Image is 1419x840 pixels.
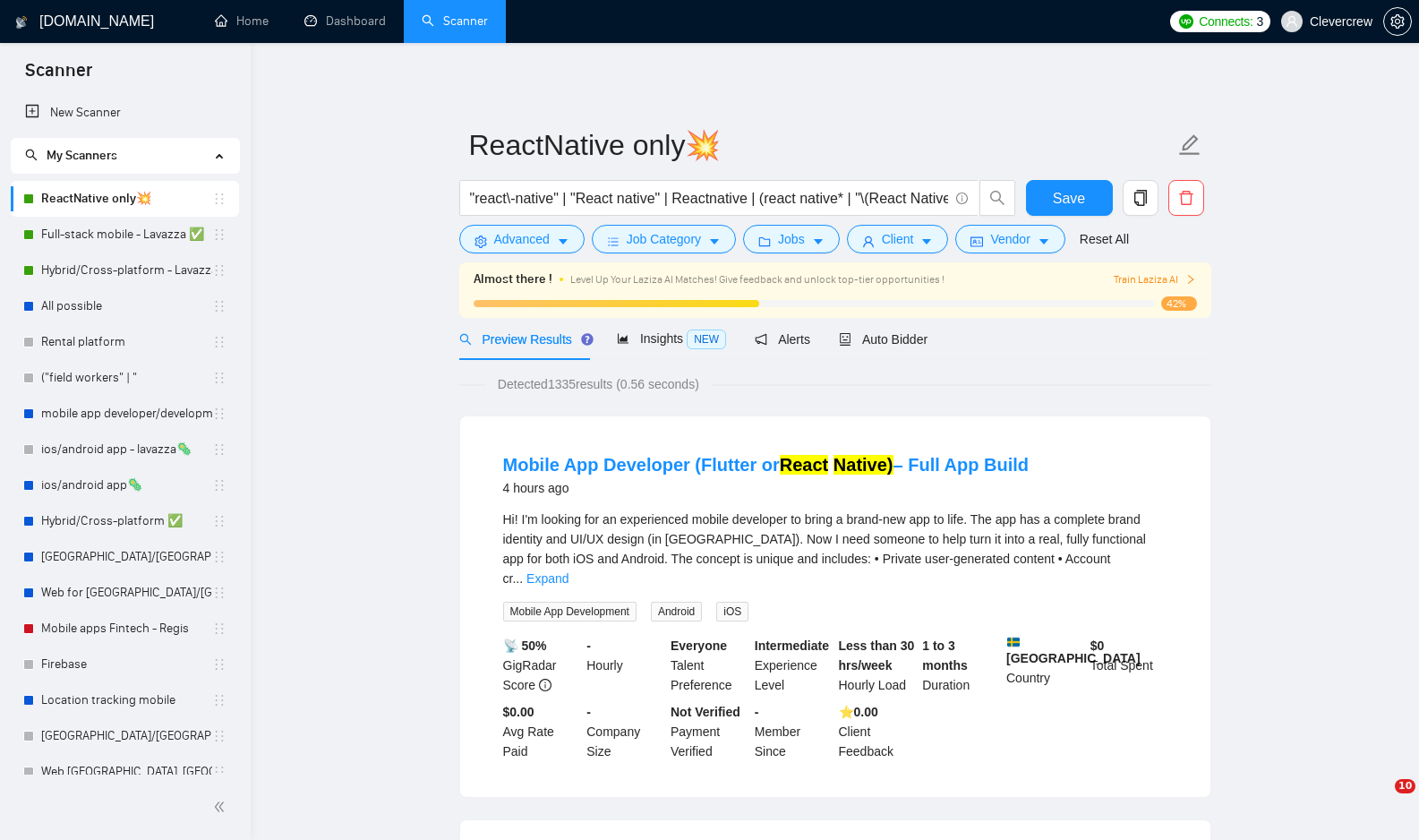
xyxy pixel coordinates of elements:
span: bars [607,235,620,248]
button: setting [1383,7,1412,36]
span: Alerts [755,332,810,347]
input: Scanner name... [469,123,1175,167]
div: Total Spent [1087,636,1171,695]
iframe: Intercom live chat [1358,779,1401,822]
li: Web for Sweden/Germany [11,575,239,611]
span: caret-down [812,235,825,248]
span: search [980,190,1014,206]
b: - [586,639,591,653]
div: Avg Rate Paid [500,702,584,761]
li: Hybrid/Cross-platform - Lavazza ✅ [11,253,239,288]
span: Train Laziza AI [1114,271,1196,288]
button: Save [1026,180,1113,216]
a: Hybrid/Cross-platform ✅ [41,503,212,539]
span: holder [212,227,227,242]
div: Hi! I'm looking for an experienced mobile developer to bring a brand-new app to life. The app has... [503,510,1167,588]
a: dashboardDashboard [304,13,386,29]
img: 🇸🇪 [1007,636,1020,648]
div: 4 hours ago [503,477,1030,499]
button: settingAdvancedcaret-down [459,225,585,253]
span: Advanced [494,229,550,249]
span: double-left [213,798,231,816]
span: holder [212,478,227,493]
span: notification [755,333,767,346]
div: Talent Preference [667,636,751,695]
li: ("field workers" | " [11,360,239,396]
span: Connects: [1199,12,1252,31]
span: holder [212,299,227,313]
b: - [586,705,591,719]
li: mobile app developer/development📲 [11,396,239,432]
a: Reset All [1080,229,1129,249]
span: copy [1124,190,1158,206]
input: Search Freelance Jobs... [470,187,948,210]
button: userClientcaret-down [847,225,949,253]
mark: React [780,455,828,475]
img: upwork-logo.png [1179,14,1193,29]
a: Web for [GEOGRAPHIC_DATA]/[GEOGRAPHIC_DATA] [41,575,212,611]
a: Expand [526,571,568,586]
span: idcard [970,235,983,248]
button: copy [1123,180,1158,216]
a: ("field workers" | " [41,360,212,396]
span: folder [758,235,771,248]
a: homeHome [215,13,269,29]
div: Client Feedback [835,702,919,761]
span: area-chart [617,332,629,345]
div: Duration [919,636,1003,695]
span: Android [651,602,702,621]
b: - [755,705,759,719]
a: setting [1383,14,1412,29]
li: Mobile apps Fintech - Regis [11,611,239,647]
span: Jobs [778,229,805,249]
li: Full-stack mobile - Lavazza ✅ [11,217,239,253]
li: Web UAE, Qatar, Saudi [11,754,239,790]
li: UAE/Saudi/Quatar [11,718,239,754]
span: info-circle [956,193,968,204]
li: ReactNative only💥 [11,181,239,217]
a: Location tracking mobile [41,682,212,718]
button: idcardVendorcaret-down [955,225,1064,253]
a: [GEOGRAPHIC_DATA]/[GEOGRAPHIC_DATA]/Quatar [41,718,212,754]
button: barsJob Categorycaret-down [592,225,736,253]
span: setting [1384,14,1411,29]
a: ios/android app🦠 [41,467,212,503]
span: holder [212,621,227,636]
span: Auto Bidder [839,332,927,347]
b: [GEOGRAPHIC_DATA] [1006,636,1141,665]
span: Save [1053,187,1085,210]
span: caret-down [708,235,721,248]
div: Payment Verified [667,702,751,761]
span: Detected 1335 results (0.56 seconds) [485,374,712,394]
b: 1 to 3 months [922,639,968,673]
span: search [25,149,38,161]
div: Experience Level [751,636,835,695]
span: holder [212,371,227,385]
span: 10 [1395,779,1415,793]
span: Mobile App Development [503,602,637,621]
span: right [1185,274,1196,285]
button: folderJobscaret-down [743,225,840,253]
span: holder [212,586,227,600]
li: All possible [11,288,239,324]
span: Job Category [627,229,701,249]
span: Almost there ! [474,270,552,289]
li: Sweden/Germany [11,539,239,575]
span: 42% [1161,296,1197,311]
a: ios/android app - lavazza🦠 [41,432,212,467]
li: ios/android app - lavazza🦠 [11,432,239,467]
span: holder [212,407,227,421]
a: ReactNative only💥 [41,181,212,217]
span: setting [474,235,487,248]
li: Location tracking mobile [11,682,239,718]
span: Level Up Your Laziza AI Matches! Give feedback and unlock top-tier opportunities ! [570,273,945,286]
a: mobile app developer/development📲 [41,396,212,432]
a: Rental platform [41,324,212,360]
span: holder [212,729,227,743]
li: Rental platform [11,324,239,360]
a: Mobile App Developer (Flutter orReact Native)– Full App Build [503,455,1030,475]
a: All possible [41,288,212,324]
span: Insights [617,331,726,346]
span: caret-down [920,235,933,248]
b: Not Verified [671,705,740,719]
